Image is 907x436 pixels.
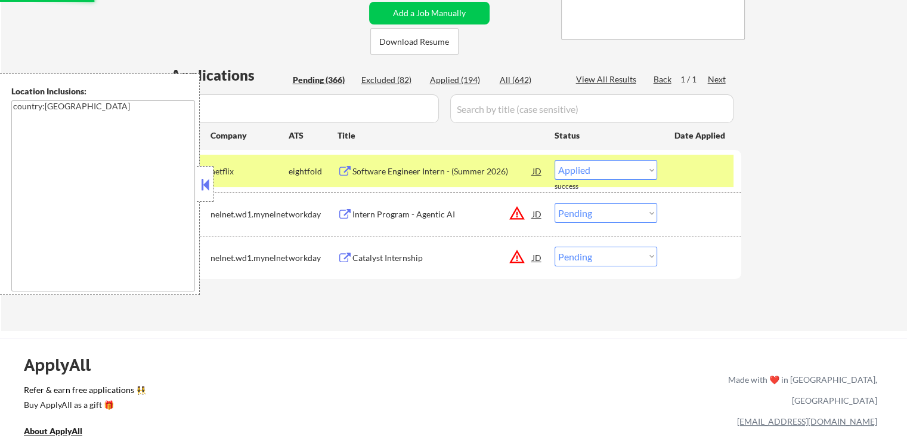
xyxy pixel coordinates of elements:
button: Download Resume [370,28,459,55]
button: warning_amber [509,205,525,222]
div: Pending (366) [293,74,352,86]
div: JD [531,160,543,182]
input: Search by title (case sensitive) [450,94,733,123]
div: Next [708,73,727,85]
div: nelnet.wd1.mynelnet [211,252,289,264]
div: netflix [211,165,289,177]
div: nelnet.wd1.mynelnet [211,208,289,220]
div: eightfold [289,165,338,177]
div: workday [289,252,338,264]
div: Catalyst Internship [352,252,533,264]
div: Date Applied [674,130,727,142]
a: Buy ApplyAll as a gift 🎁 [24,398,143,413]
div: success [555,182,602,192]
a: Refer & earn free applications 👯‍♀️ [24,386,479,398]
div: Back [654,73,673,85]
div: ATS [289,130,338,142]
div: Status [555,124,657,146]
div: Location Inclusions: [11,85,195,97]
div: Buy ApplyAll as a gift 🎁 [24,401,143,409]
div: Excluded (82) [361,74,421,86]
button: warning_amber [509,248,525,265]
u: About ApplyAll [24,426,82,436]
div: Software Engineer Intern - (Summer 2026) [352,165,533,177]
div: workday [289,208,338,220]
div: View All Results [576,73,640,85]
div: ApplyAll [24,355,104,375]
button: Add a Job Manually [369,2,490,24]
div: All (642) [500,74,559,86]
div: Intern Program - Agentic AI [352,208,533,220]
input: Search by company (case sensitive) [171,94,439,123]
div: JD [531,203,543,225]
a: [EMAIL_ADDRESS][DOMAIN_NAME] [737,416,877,426]
div: Title [338,130,543,142]
div: JD [531,247,543,268]
div: 1 / 1 [680,73,708,85]
div: Applied (194) [430,74,490,86]
div: Company [211,130,289,142]
div: Applications [171,68,289,82]
div: Made with ❤️ in [GEOGRAPHIC_DATA], [GEOGRAPHIC_DATA] [723,369,877,411]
